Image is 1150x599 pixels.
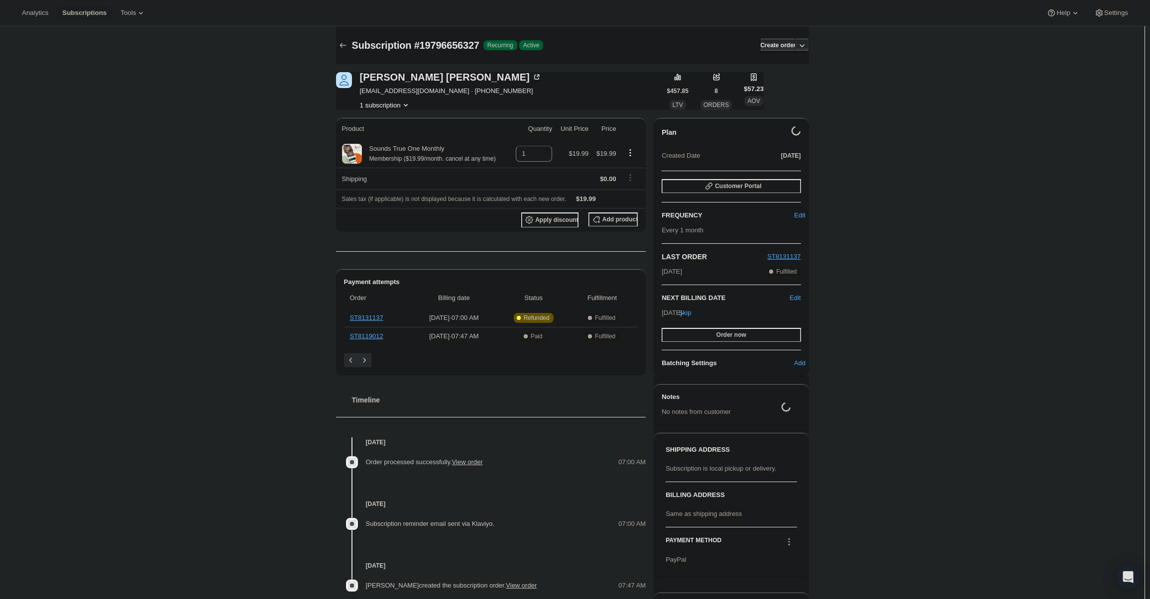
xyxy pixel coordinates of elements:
span: No notes from customer [662,408,731,415]
button: Shipping actions [622,172,638,183]
h3: PAYMENT METHOD [666,536,721,550]
button: 8 [709,84,723,98]
span: Created Date [662,151,700,161]
h4: [DATE] [336,499,646,509]
a: ST8131137 [350,314,383,321]
span: $57.23 [744,84,764,94]
span: Same as shipping address [666,510,742,517]
div: Open Intercom Messenger [1116,565,1140,589]
th: Unit Price [555,118,591,140]
span: Fulfilled [595,314,615,322]
span: $0.00 [600,175,616,183]
span: Tools [120,9,136,17]
small: Membership ($19.99/month. cancel at any time) [369,155,496,162]
a: View order [452,458,483,466]
button: ST8131137 [767,252,801,262]
h2: NEXT BILLING DATE [662,293,790,303]
span: [DATE] · 07:47 AM [413,331,494,341]
span: Edit [794,210,805,220]
button: Tools [115,6,152,20]
th: Quantity [510,118,555,140]
span: Subscription #19796656327 [352,40,479,51]
span: $19.99 [569,150,589,157]
span: ORDERS [703,101,729,108]
span: Analytics [22,9,48,17]
button: Create order [760,38,796,52]
span: Create order [760,41,796,49]
th: Product [336,118,510,140]
button: Add product [588,212,638,226]
span: [EMAIL_ADDRESS][DOMAIN_NAME] · [PHONE_NUMBER] [360,86,542,96]
span: Active [523,41,540,49]
a: ST8119012 [350,332,383,340]
h2: Payment attempts [344,277,638,287]
h2: FREQUENCY [662,210,799,220]
button: Product actions [360,100,411,110]
button: Customer Portal [662,179,801,193]
span: Help [1056,9,1070,17]
span: [DATE] · [662,309,686,316]
h3: BILLING ADDRESS [666,490,797,500]
h4: [DATE] [336,437,646,447]
span: Fulfillment [573,293,632,303]
span: Refunded [524,314,550,322]
a: View order [506,582,537,589]
span: 07:00 AM [618,519,646,529]
button: Order now [662,328,801,342]
span: 07:00 AM [618,457,646,467]
button: Subscriptions [336,38,350,52]
button: Help [1040,6,1086,20]
span: AOV [747,98,760,104]
span: Skip [679,308,691,318]
span: Add [794,358,805,368]
span: Order processed successfully. [366,458,483,466]
button: Edit [790,293,801,303]
th: Price [591,118,619,140]
span: 8 [714,87,718,95]
span: PayPal [666,556,686,563]
button: [DATE] [781,149,801,163]
button: Add [793,355,807,371]
span: Fulfilled [595,332,615,340]
button: Analytics [16,6,54,20]
div: [PERSON_NAME] [PERSON_NAME] [360,72,542,82]
span: Subscription is local pickup or delivery. [666,465,776,472]
span: Add product [602,215,638,223]
span: Subscription reminder email sent via Klaviyo. [366,520,495,527]
span: [DATE] [662,267,682,277]
span: Settings [1104,9,1128,17]
h3: SHIPPING ADDRESS [666,445,797,455]
h3: Notes [662,392,801,402]
span: Customer Portal [715,182,761,190]
span: Order now [716,331,746,339]
span: $457.85 [667,87,689,95]
span: Every 1 month [662,226,703,234]
a: ST8131137 [767,253,801,260]
button: Subscriptions [56,6,113,20]
button: Skip [678,305,692,321]
h2: Timeline [352,395,646,405]
span: Billing date [413,293,494,303]
span: [DATE] · 07:00 AM [413,313,494,323]
span: LTV [673,101,683,108]
span: Paid [531,332,543,340]
span: Recurring [487,41,513,49]
button: Product actions [622,147,638,158]
span: [DATE] [781,152,801,160]
th: Shipping [336,168,510,190]
span: Status [500,293,567,303]
span: Silvia Stenitzer [336,72,352,88]
button: $457.85 [667,84,689,98]
button: Edit [793,207,807,223]
h4: [DATE] [336,561,646,571]
span: Sales tax (if applicable) is not displayed because it is calculated with each new order. [342,196,567,202]
nav: Pagination [344,353,638,367]
h2: Plan [662,127,677,137]
span: $19.99 [596,150,616,157]
th: Order [344,287,411,309]
h6: Batching Settings [662,358,799,368]
img: product img [342,144,362,164]
div: Sounds True One Monthly [362,144,496,164]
